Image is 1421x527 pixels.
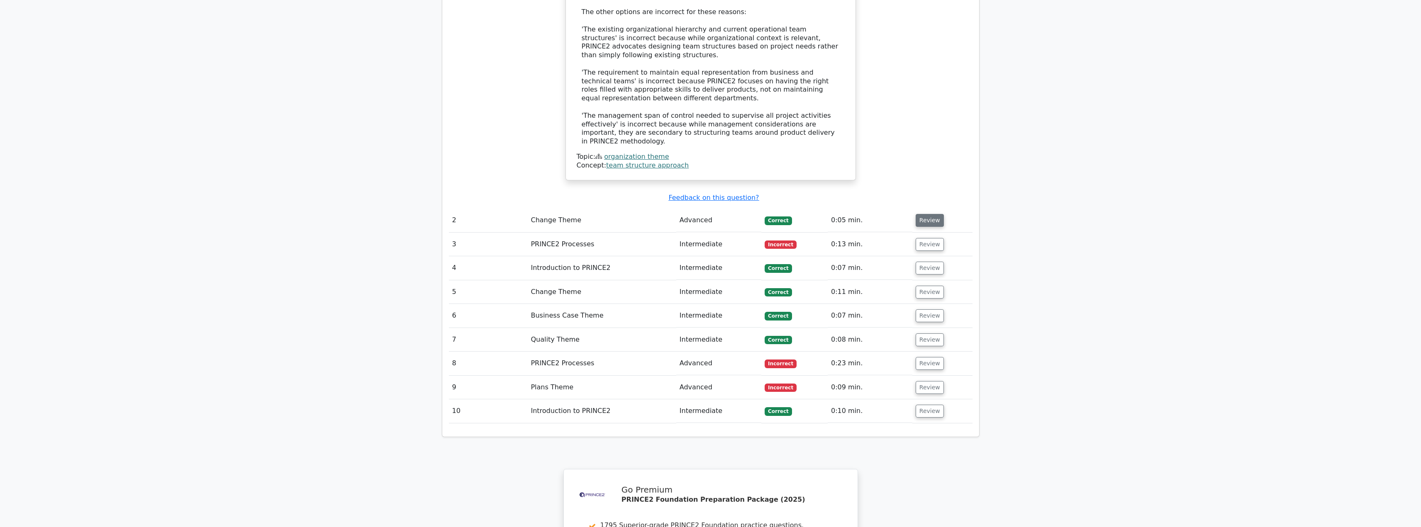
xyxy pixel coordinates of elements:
span: Incorrect [765,359,797,368]
td: 0:10 min. [828,399,912,423]
td: Intermediate [676,280,761,304]
div: Topic: [577,153,845,161]
td: 8 [449,352,528,375]
button: Review [916,357,944,370]
td: 0:11 min. [828,280,912,304]
td: 0:07 min. [828,256,912,280]
span: Correct [765,336,792,344]
span: Correct [765,216,792,225]
td: Intermediate [676,328,761,352]
td: 0:13 min. [828,233,912,256]
button: Review [916,333,944,346]
td: PRINCE2 Processes [527,233,676,256]
td: 3 [449,233,528,256]
td: 2 [449,209,528,232]
td: Advanced [676,209,761,232]
td: Business Case Theme [527,304,676,328]
div: Concept: [577,161,845,170]
button: Review [916,286,944,299]
a: team structure approach [606,161,689,169]
span: Incorrect [765,384,797,392]
button: Review [916,214,944,227]
td: 0:23 min. [828,352,912,375]
button: Review [916,309,944,322]
td: 0:08 min. [828,328,912,352]
td: 7 [449,328,528,352]
td: 0:09 min. [828,376,912,399]
td: Quality Theme [527,328,676,352]
span: Correct [765,312,792,320]
td: Intermediate [676,233,761,256]
td: Intermediate [676,304,761,328]
td: Advanced [676,376,761,399]
button: Review [916,405,944,418]
a: Feedback on this question? [668,194,759,202]
td: Introduction to PRINCE2 [527,256,676,280]
td: 0:07 min. [828,304,912,328]
span: Incorrect [765,240,797,249]
td: Intermediate [676,256,761,280]
td: 10 [449,399,528,423]
a: organization theme [604,153,669,160]
td: 0:05 min. [828,209,912,232]
td: Plans Theme [527,376,676,399]
td: 4 [449,256,528,280]
button: Review [916,262,944,274]
td: 9 [449,376,528,399]
td: Change Theme [527,280,676,304]
td: Introduction to PRINCE2 [527,399,676,423]
td: Advanced [676,352,761,375]
span: Correct [765,264,792,272]
td: PRINCE2 Processes [527,352,676,375]
button: Review [916,238,944,251]
td: 6 [449,304,528,328]
span: Correct [765,288,792,296]
td: Intermediate [676,399,761,423]
td: 5 [449,280,528,304]
span: Correct [765,407,792,415]
button: Review [916,381,944,394]
td: Change Theme [527,209,676,232]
